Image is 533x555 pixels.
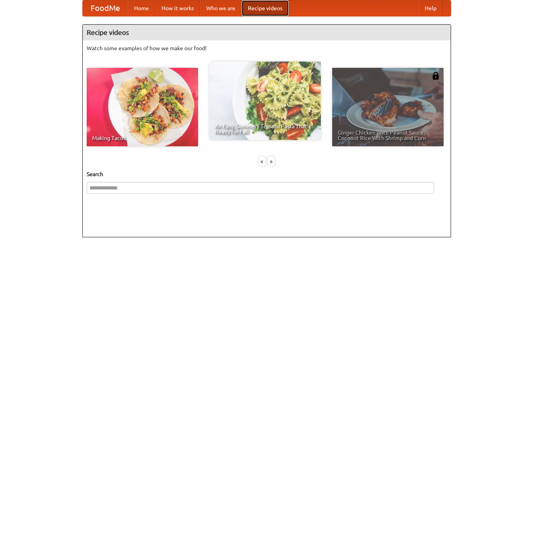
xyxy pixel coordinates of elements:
span: An Easy, Summery Tomato Pasta That's Ready for Fall [215,124,315,135]
a: FoodMe [83,0,128,16]
h4: Recipe videos [83,25,451,40]
div: « [258,156,266,166]
a: How it works [155,0,200,16]
span: Making Tacos [92,135,193,141]
img: 483408.png [432,72,440,80]
a: Making Tacos [87,68,198,146]
div: » [267,156,275,166]
a: Who we are [200,0,242,16]
a: Home [128,0,155,16]
a: Recipe videos [242,0,289,16]
h5: Search [87,170,447,178]
a: An Easy, Summery Tomato Pasta That's Ready for Fall [209,62,321,140]
p: Watch some examples of how we make our food! [87,44,447,52]
a: Help [418,0,443,16]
